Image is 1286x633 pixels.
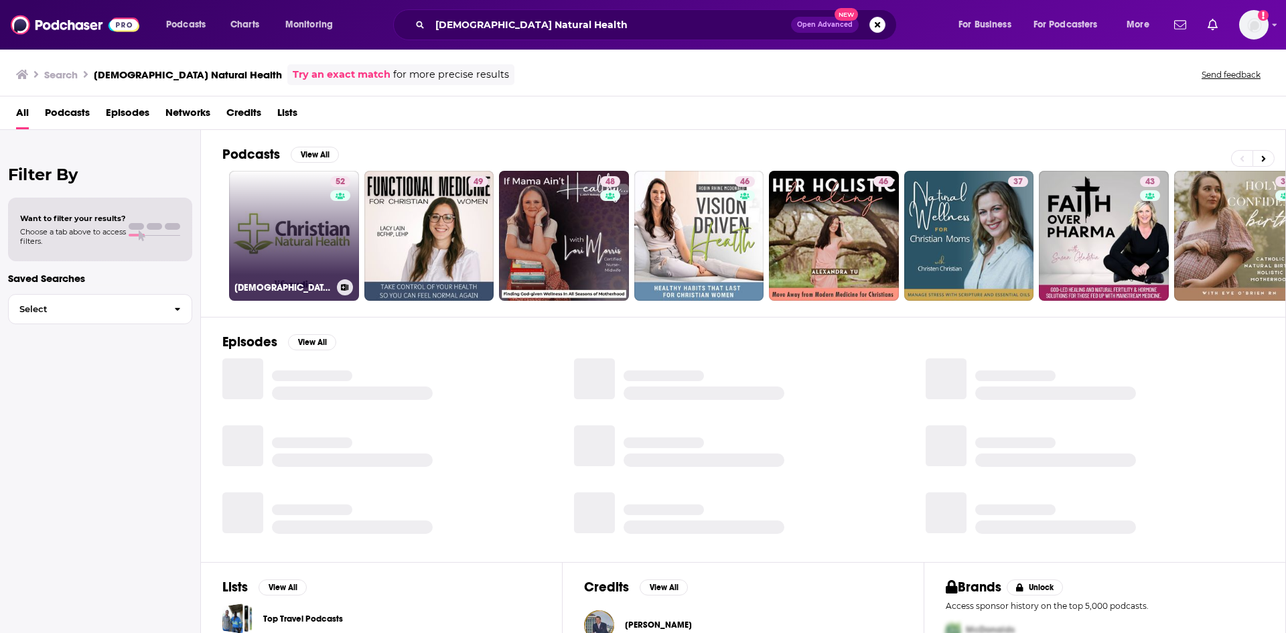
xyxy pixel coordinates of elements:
[605,175,615,189] span: 48
[222,579,248,595] h2: Lists
[835,8,859,21] span: New
[1127,15,1149,34] span: More
[222,334,336,350] a: EpisodesView All
[393,67,509,82] span: for more precise results
[259,579,307,595] button: View All
[769,171,899,301] a: 46
[430,14,791,36] input: Search podcasts, credits, & more...
[946,579,1001,595] h2: Brands
[791,17,859,33] button: Open AdvancedNew
[277,102,297,129] a: Lists
[640,579,688,595] button: View All
[330,176,350,187] a: 52
[1145,175,1155,189] span: 43
[20,214,126,223] span: Want to filter your results?
[8,272,192,285] p: Saved Searches
[364,171,494,301] a: 49
[285,15,333,34] span: Monitoring
[16,102,29,129] a: All
[226,102,261,129] a: Credits
[229,171,359,301] a: 52[DEMOGRAPHIC_DATA] Natural Health
[230,15,259,34] span: Charts
[293,67,390,82] a: Try an exact match
[291,147,339,163] button: View All
[1117,14,1166,36] button: open menu
[740,175,749,189] span: 46
[222,334,277,350] h2: Episodes
[1169,13,1192,36] a: Show notifications dropdown
[1033,15,1098,34] span: For Podcasters
[44,68,78,81] h3: Search
[1025,14,1117,36] button: open menu
[222,579,307,595] a: ListsView All
[634,171,764,301] a: 46
[584,579,629,595] h2: Credits
[165,102,210,129] a: Networks
[1239,10,1269,40] button: Show profile menu
[288,334,336,350] button: View All
[234,282,332,293] h3: [DEMOGRAPHIC_DATA] Natural Health
[958,15,1011,34] span: For Business
[1258,10,1269,21] svg: Add a profile image
[499,171,629,301] a: 48
[474,175,483,189] span: 49
[157,14,223,36] button: open menu
[8,294,192,324] button: Select
[276,14,350,36] button: open menu
[263,612,343,626] a: Top Travel Podcasts
[1198,69,1265,80] button: Send feedback
[625,620,692,630] a: Kevin Trudeau
[106,102,149,129] a: Episodes
[8,165,192,184] h2: Filter By
[1007,579,1064,595] button: Unlock
[1008,176,1028,187] a: 37
[20,227,126,246] span: Choose a tab above to access filters.
[873,176,894,187] a: 46
[1239,10,1269,40] img: User Profile
[797,21,853,28] span: Open Advanced
[222,146,339,163] a: PodcastsView All
[949,14,1028,36] button: open menu
[406,9,910,40] div: Search podcasts, credits, & more...
[1239,10,1269,40] span: Logged in as luilaking
[9,305,163,313] span: Select
[1140,176,1160,187] a: 43
[11,12,139,38] img: Podchaser - Follow, Share and Rate Podcasts
[336,175,345,189] span: 52
[166,15,206,34] span: Podcasts
[222,14,267,36] a: Charts
[94,68,282,81] h3: [DEMOGRAPHIC_DATA] Natural Health
[879,175,888,189] span: 46
[1039,171,1169,301] a: 43
[600,176,620,187] a: 48
[45,102,90,129] a: Podcasts
[1202,13,1223,36] a: Show notifications dropdown
[735,176,755,187] a: 46
[222,146,280,163] h2: Podcasts
[904,171,1034,301] a: 37
[1013,175,1023,189] span: 37
[468,176,488,187] a: 49
[625,620,692,630] span: [PERSON_NAME]
[584,579,688,595] a: CreditsView All
[946,601,1264,611] p: Access sponsor history on the top 5,000 podcasts.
